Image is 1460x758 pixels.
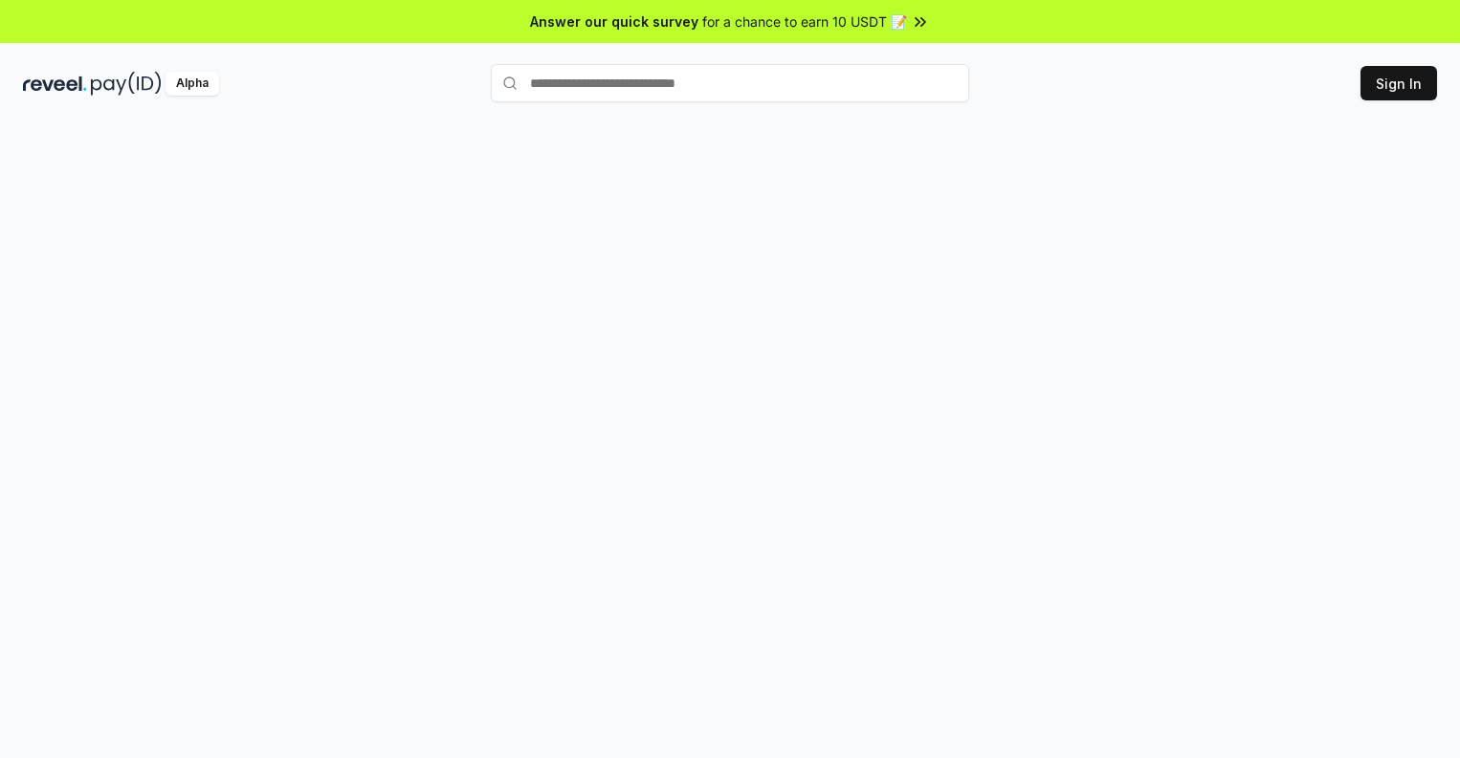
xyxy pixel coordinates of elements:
[530,11,698,32] span: Answer our quick survey
[23,72,87,96] img: reveel_dark
[166,72,219,96] div: Alpha
[702,11,907,32] span: for a chance to earn 10 USDT 📝
[1360,66,1437,100] button: Sign In
[91,72,162,96] img: pay_id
